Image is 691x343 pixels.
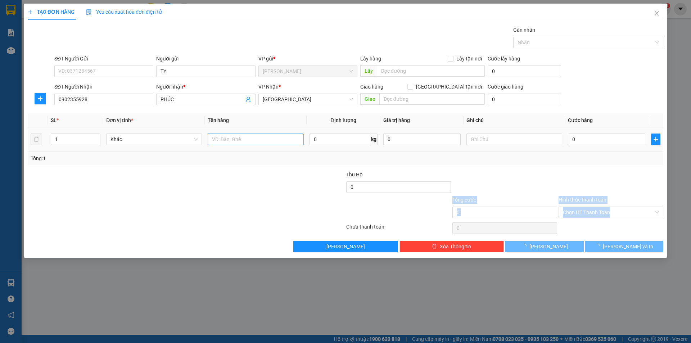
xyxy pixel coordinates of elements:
[52,35,62,45] span: SL
[603,243,653,251] span: [PERSON_NAME] và In
[377,65,485,77] input: Dọc đường
[31,134,42,145] button: delete
[86,9,92,15] img: icon
[6,45,142,54] div: Ghi chú:
[360,84,383,90] span: Giao hàng
[263,94,353,105] span: SÀI GÒN
[69,22,142,31] div: CHỊ 7
[370,134,378,145] span: kg
[488,56,520,62] label: Cước lấy hàng
[106,117,133,123] span: Đơn vị tính
[360,93,379,105] span: Giao
[54,83,153,91] div: SĐT Người Nhận
[399,241,504,252] button: deleteXóa Thông tin
[464,113,565,127] th: Ghi chú
[51,117,57,123] span: SL
[488,94,561,105] input: Cước giao hàng
[345,223,452,235] div: Chưa thanh toán
[654,10,660,16] span: close
[258,84,279,90] span: VP Nhận
[651,136,660,142] span: plus
[31,154,267,162] div: Tổng: 1
[432,244,437,249] span: delete
[208,134,303,145] input: VD: Bàn, Ghế
[488,66,561,77] input: Cước lấy hàng
[513,27,535,33] label: Gán nhãn
[585,241,663,252] button: [PERSON_NAME] và In
[293,241,398,252] button: [PERSON_NAME]
[69,6,142,22] div: [GEOGRAPHIC_DATA]
[651,134,660,145] button: plus
[379,93,485,105] input: Dọc đường
[505,241,583,252] button: [PERSON_NAME]
[110,134,198,145] span: Khác
[488,84,523,90] label: Cước giao hàng
[595,244,603,249] span: loading
[568,117,593,123] span: Cước hàng
[258,55,357,63] div: VP gửi
[6,22,64,31] div: KẾT
[54,55,153,63] div: SĐT Người Gửi
[383,117,410,123] span: Giá trị hàng
[208,117,229,123] span: Tên hàng
[440,243,471,251] span: Xóa Thông tin
[245,96,251,102] span: user-add
[28,9,33,14] span: plus
[360,65,377,77] span: Lấy
[156,55,255,63] div: Người gửi
[69,6,86,14] span: Nhận:
[6,36,142,45] div: Tên hàng: T ( : 1 )
[35,93,46,104] button: plus
[466,134,562,145] input: Ghi Chú
[346,172,363,177] span: Thu Hộ
[559,197,606,203] label: Hình thức thanh toán
[35,96,46,101] span: plus
[28,9,74,15] span: TẠO ĐƠN HÀNG
[326,243,365,251] span: [PERSON_NAME]
[6,6,17,14] span: Gửi:
[383,134,461,145] input: 0
[6,6,64,22] div: [PERSON_NAME]
[529,243,568,251] span: [PERSON_NAME]
[29,46,42,53] span: R/60
[452,197,476,203] span: Tổng cước
[647,4,667,24] button: Close
[331,117,356,123] span: Định lượng
[521,244,529,249] span: loading
[360,56,381,62] span: Lấy hàng
[413,83,485,91] span: [GEOGRAPHIC_DATA] tận nơi
[453,55,485,63] span: Lấy tận nơi
[263,66,353,77] span: TAM QUAN
[86,9,162,15] span: Yêu cầu xuất hóa đơn điện tử
[156,83,255,91] div: Người nhận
